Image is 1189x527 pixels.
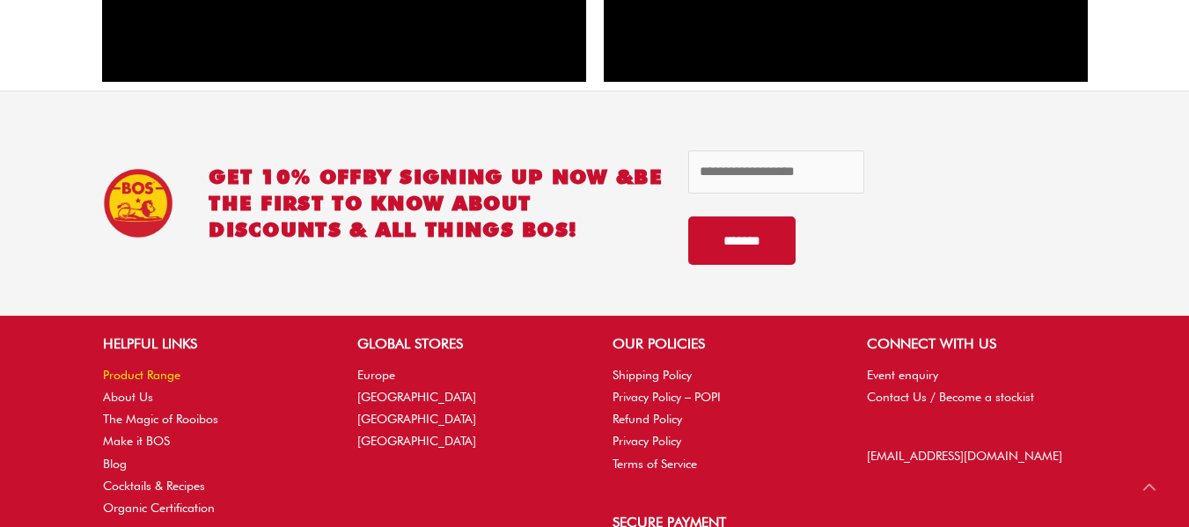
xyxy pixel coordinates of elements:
nav: CONNECT WITH US [867,364,1086,408]
a: About Us [103,390,153,404]
nav: HELPFUL LINKS [103,364,322,519]
a: Europe [357,368,395,382]
a: The Magic of Rooibos [103,412,218,426]
img: BOS Ice Tea [103,168,173,238]
a: Cocktails & Recipes [103,479,205,493]
a: Terms of Service [613,457,697,471]
a: Event enquiry [867,368,938,382]
a: Make it BOS [103,434,170,448]
a: [EMAIL_ADDRESS][DOMAIN_NAME] [867,449,1062,463]
nav: OUR POLICIES [613,364,832,475]
a: Privacy Policy – POPI [613,390,721,404]
h2: GET 10% OFF be the first to know about discounts & all things BOS! [209,164,663,243]
nav: GLOBAL STORES [357,364,576,453]
a: Blog [103,457,127,471]
span: BY SIGNING UP NOW & [363,165,635,188]
a: Organic Certification [103,501,215,515]
a: [GEOGRAPHIC_DATA] [357,434,476,448]
a: Shipping Policy [613,368,692,382]
h2: OUR POLICIES [613,333,832,355]
a: Privacy Policy [613,434,681,448]
h2: HELPFUL LINKS [103,333,322,355]
a: Product Range [103,368,180,382]
h2: CONNECT WITH US [867,333,1086,355]
a: Contact Us / Become a stockist [867,390,1034,404]
a: [GEOGRAPHIC_DATA] [357,390,476,404]
h2: GLOBAL STORES [357,333,576,355]
a: Refund Policy [613,412,682,426]
a: [GEOGRAPHIC_DATA] [357,412,476,426]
